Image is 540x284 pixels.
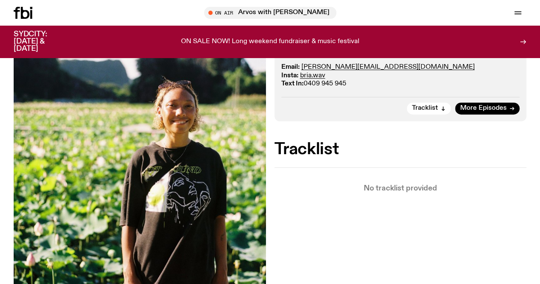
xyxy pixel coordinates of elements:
[281,80,304,87] strong: Text In:
[181,38,359,46] p: ON SALE NOW! Long weekend fundraiser & music festival
[281,63,520,88] p: 0409 945 945
[281,72,298,79] strong: Insta:
[460,105,507,111] span: More Episodes
[300,72,325,79] a: bria.wav
[455,102,520,114] a: More Episodes
[281,64,300,70] strong: Email:
[412,105,438,111] span: Tracklist
[301,64,475,70] a: [PERSON_NAME][EMAIL_ADDRESS][DOMAIN_NAME]
[204,7,336,19] button: On AirArvos with [PERSON_NAME]
[274,185,527,192] p: No tracklist provided
[274,142,527,157] h2: Tracklist
[407,102,451,114] button: Tracklist
[14,31,68,53] h3: SYDCITY: [DATE] & [DATE]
